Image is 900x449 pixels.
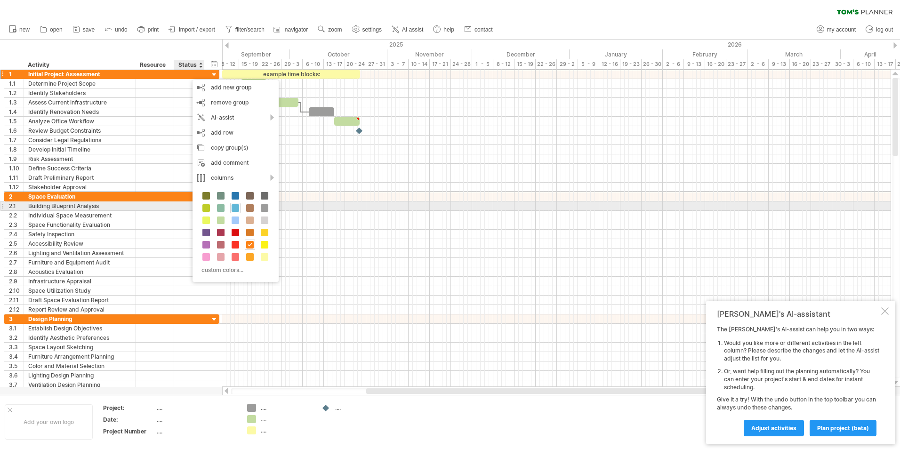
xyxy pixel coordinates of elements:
[28,380,130,389] div: Ventilation Design Planning
[875,59,896,69] div: 13 - 17
[222,70,360,79] div: example time blocks:
[9,230,23,239] div: 2.4
[102,24,130,36] a: undo
[9,126,23,135] div: 1.6
[578,59,599,69] div: 5 - 9
[684,59,705,69] div: 9 - 13
[493,59,514,69] div: 8 - 12
[402,26,423,33] span: AI assist
[9,201,23,210] div: 2.1
[9,88,23,97] div: 1.2
[726,59,747,69] div: 23 - 27
[28,343,130,352] div: Space Layout Sketching
[315,24,345,36] a: zoom
[148,26,159,33] span: print
[345,59,366,69] div: 20 - 24
[193,125,279,140] div: add row
[261,415,312,423] div: ....
[9,136,23,144] div: 1.7
[9,361,23,370] div: 3.5
[366,59,387,69] div: 27 - 31
[28,314,130,323] div: Design Planning
[28,60,130,70] div: Activity
[751,425,796,432] span: Adjust activities
[409,59,430,69] div: 10 - 14
[28,305,130,314] div: Report Review and Approval
[724,339,879,363] li: Would you like more or different activities in the left column? Please describe the changes and l...
[430,59,451,69] div: 17 - 21
[28,107,130,116] div: Identify Renovation Needs
[747,49,841,59] div: March 2026
[28,258,130,267] div: Furniture and Equipment Audit
[431,24,457,36] a: help
[462,24,496,36] a: contact
[28,333,130,342] div: Identify Aesthetic Preferences
[83,26,95,33] span: save
[28,352,130,361] div: Furniture Arrangement Planning
[620,59,642,69] div: 19 - 23
[817,425,869,432] span: plan project (beta)
[261,426,312,434] div: ....
[599,59,620,69] div: 12 - 16
[28,296,130,305] div: Draft Space Evaluation Report
[28,70,130,79] div: Initial Project Assessment
[557,59,578,69] div: 29 - 2
[863,24,896,36] a: log out
[28,239,130,248] div: Accessibility Review
[810,420,876,436] a: plan project (beta)
[811,59,832,69] div: 23 - 27
[389,24,426,36] a: AI assist
[103,416,155,424] div: Date:
[166,24,218,36] a: import / export
[451,59,472,69] div: 24 - 28
[211,99,249,106] span: remove group
[28,164,130,173] div: Define Success Criteria
[5,404,93,440] div: Add your own logo
[570,49,663,59] div: January 2026
[28,361,130,370] div: Color and Material Selection
[290,49,387,59] div: October 2025
[9,211,23,220] div: 2.2
[28,277,130,286] div: Infrastructure Appraisal
[472,59,493,69] div: 1 - 5
[832,59,853,69] div: 30 - 3
[28,371,130,380] div: Lighting Design Planning
[9,164,23,173] div: 1.10
[197,264,271,276] div: custom colors...
[350,24,385,36] a: settings
[239,59,260,69] div: 15 - 19
[9,173,23,182] div: 1.11
[28,98,130,107] div: Assess Current Infrastructure
[324,59,345,69] div: 13 - 17
[744,420,804,436] a: Adjust activities
[197,49,290,59] div: September 2025
[103,427,155,435] div: Project Number
[790,59,811,69] div: 16 - 20
[724,368,879,391] li: Or, want help filling out the planning automatically? You can enter your project's start & end da...
[474,26,493,33] span: contact
[9,352,23,361] div: 3.4
[135,24,161,36] a: print
[747,59,769,69] div: 2 - 6
[193,80,279,95] div: add new group
[28,88,130,97] div: Identify Stakeholders
[28,183,130,192] div: Stakeholder Approval
[9,79,23,88] div: 1.1
[28,286,130,295] div: Space Utilization Study
[642,59,663,69] div: 26 - 30
[827,26,856,33] span: my account
[28,249,130,257] div: Lighting and Ventilation Assessment
[9,314,23,323] div: 3
[387,59,409,69] div: 3 - 7
[9,305,23,314] div: 2.12
[663,59,684,69] div: 2 - 6
[140,60,169,70] div: Resource
[260,59,281,69] div: 22 - 26
[705,59,726,69] div: 16 - 20
[28,230,130,239] div: Safety Inspection
[28,324,130,333] div: Establish Design Objectives
[514,59,536,69] div: 15 - 19
[193,110,279,125] div: AI-assist
[814,24,859,36] a: my account
[9,249,23,257] div: 2.6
